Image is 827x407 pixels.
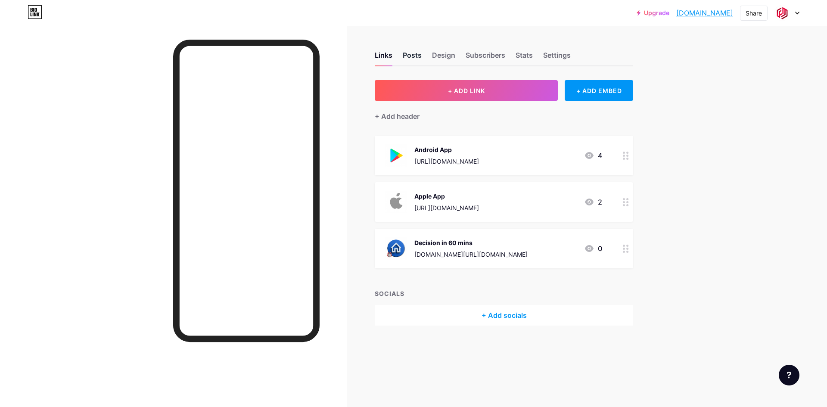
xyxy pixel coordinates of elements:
div: + ADD EMBED [565,80,633,101]
div: Posts [403,50,422,65]
div: 0 [584,243,602,254]
img: financemagic [774,5,790,21]
img: Android App [385,144,407,167]
div: Settings [543,50,571,65]
div: Android App [414,145,479,154]
a: [DOMAIN_NAME] [676,8,733,18]
div: + Add header [375,111,420,121]
img: Decision in 60 mins [385,237,407,260]
div: Stats [516,50,533,65]
div: 4 [584,150,602,161]
div: Share [746,9,762,18]
span: + ADD LINK [448,87,485,94]
div: + Add socials [375,305,633,326]
div: SOCIALS [375,289,633,298]
img: Apple App [385,191,407,213]
div: Design [432,50,455,65]
div: 2 [584,197,602,207]
div: [URL][DOMAIN_NAME] [414,203,479,212]
div: [DOMAIN_NAME][URL][DOMAIN_NAME] [414,250,528,259]
div: Links [375,50,392,65]
div: Apple App [414,192,479,201]
div: Decision in 60 mins [414,238,528,247]
a: Upgrade [637,9,669,16]
div: Subscribers [466,50,505,65]
button: + ADD LINK [375,80,558,101]
div: [URL][DOMAIN_NAME] [414,157,479,166]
